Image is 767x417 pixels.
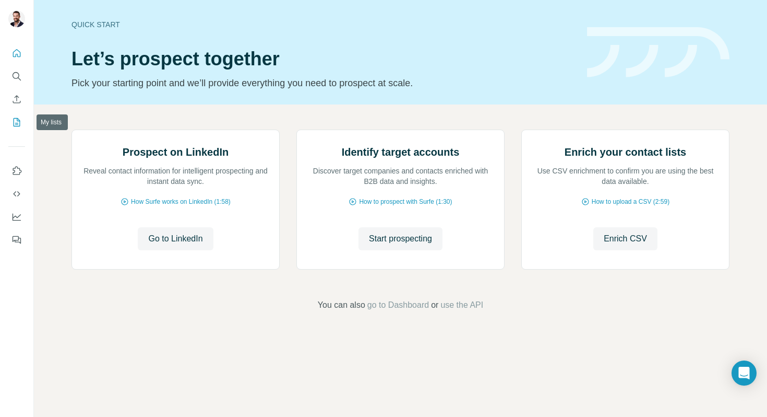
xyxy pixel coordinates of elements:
span: or [431,299,438,311]
button: Enrich CSV [8,90,25,109]
span: Enrich CSV [604,233,647,245]
button: Quick start [8,44,25,63]
p: Pick your starting point and we’ll provide everything you need to prospect at scale. [71,76,574,90]
button: use the API [440,299,483,311]
img: Avatar [8,10,25,27]
span: Start prospecting [369,233,432,245]
button: Use Surfe API [8,184,25,203]
h1: Let’s prospect together [71,49,574,70]
p: Discover target companies and contacts enriched with B2B data and insights. [307,166,494,187]
span: Go to LinkedIn [148,233,202,245]
button: Search [8,67,25,86]
span: How to prospect with Surfe (1:30) [359,197,452,206]
span: How to upload a CSV (2:59) [592,197,669,206]
p: Use CSV enrichment to confirm you are using the best data available. [532,166,718,187]
button: Use Surfe on LinkedIn [8,161,25,180]
button: Go to LinkedIn [138,227,213,250]
h2: Identify target accounts [342,145,460,159]
h2: Enrich your contact lists [565,145,686,159]
button: My lists [8,113,25,132]
span: You can also [318,299,365,311]
span: How Surfe works on LinkedIn (1:58) [131,197,231,206]
p: Reveal contact information for intelligent prospecting and instant data sync. [82,166,269,187]
button: Start prospecting [358,227,442,250]
div: Open Intercom Messenger [732,361,757,386]
div: Quick start [71,19,574,30]
h2: Prospect on LinkedIn [123,145,229,159]
img: banner [587,27,729,78]
button: Dashboard [8,207,25,226]
button: go to Dashboard [367,299,429,311]
button: Feedback [8,230,25,249]
button: Enrich CSV [593,227,657,250]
